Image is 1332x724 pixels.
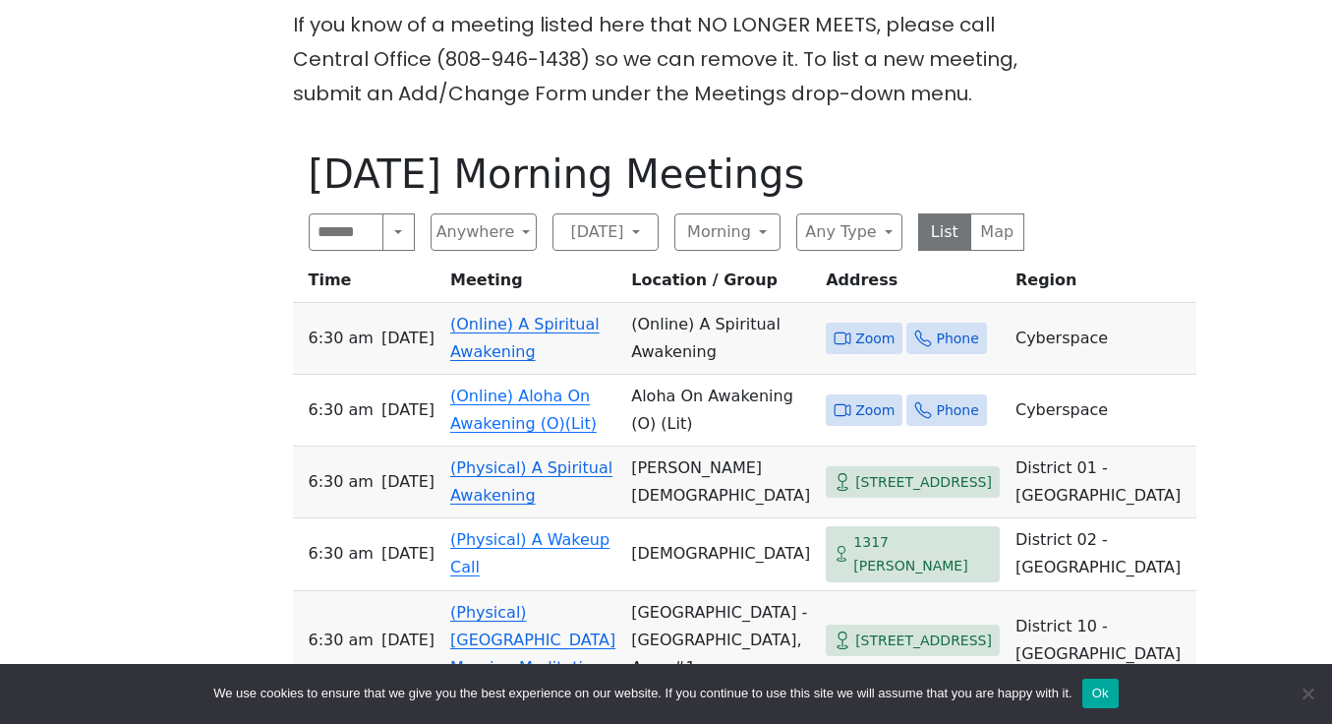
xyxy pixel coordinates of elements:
span: Phone [936,398,978,423]
span: [DATE] [381,396,434,424]
input: Search [309,213,384,251]
span: [DATE] [381,325,434,352]
span: 6:30 AM [309,325,374,352]
td: [DEMOGRAPHIC_DATA] [623,518,818,591]
span: 6:30 AM [309,540,374,568]
button: Map [970,213,1024,251]
span: 6:30 AM [309,396,374,424]
td: District 10 - [GEOGRAPHIC_DATA] [1008,591,1196,691]
a: (Physical) A Wakeup Call [450,530,609,576]
button: Any Type [796,213,902,251]
p: If you know of a meeting listed here that NO LONGER MEETS, please call Central Office (808-946-14... [293,8,1040,111]
td: (Online) A Spiritual Awakening [623,303,818,375]
button: List [918,213,972,251]
th: Location / Group [623,267,818,303]
span: No [1298,684,1317,703]
a: (Physical) [GEOGRAPHIC_DATA] Morning Meditation [450,603,615,677]
span: [DATE] [381,627,434,654]
td: Aloha On Awakening (O) (Lit) [623,375,818,447]
span: 1317 [PERSON_NAME] [853,530,992,578]
span: 6:30 AM [309,627,374,654]
button: Search [382,213,414,251]
td: [PERSON_NAME][DEMOGRAPHIC_DATA] [623,447,818,518]
th: Meeting [442,267,623,303]
td: Cyberspace [1008,375,1196,447]
span: [STREET_ADDRESS] [855,629,992,653]
a: (Online) A Spiritual Awakening [450,315,600,361]
td: [GEOGRAPHIC_DATA] - [GEOGRAPHIC_DATA], Area #1 [623,591,818,691]
th: Address [818,267,1008,303]
a: (Physical) A Spiritual Awakening [450,458,612,505]
button: Anywhere [431,213,537,251]
h1: [DATE] Morning Meetings [309,151,1024,198]
button: Morning [674,213,781,251]
span: [DATE] [381,468,434,496]
td: District 02 - [GEOGRAPHIC_DATA] [1008,518,1196,591]
span: Zoom [855,327,895,351]
th: Region [1008,267,1196,303]
span: [STREET_ADDRESS] [855,470,992,495]
td: District 01 - [GEOGRAPHIC_DATA] [1008,447,1196,518]
td: Cyberspace [1008,303,1196,375]
span: Zoom [855,398,895,423]
th: Time [293,267,443,303]
button: [DATE] [552,213,659,251]
span: Phone [936,327,978,351]
span: [DATE] [381,540,434,568]
span: We use cookies to ensure that we give you the best experience on our website. If you continue to ... [213,684,1071,703]
span: 6:30 AM [309,468,374,496]
a: (Online) Aloha On Awakening (O)(Lit) [450,387,597,433]
button: Ok [1082,679,1119,708]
